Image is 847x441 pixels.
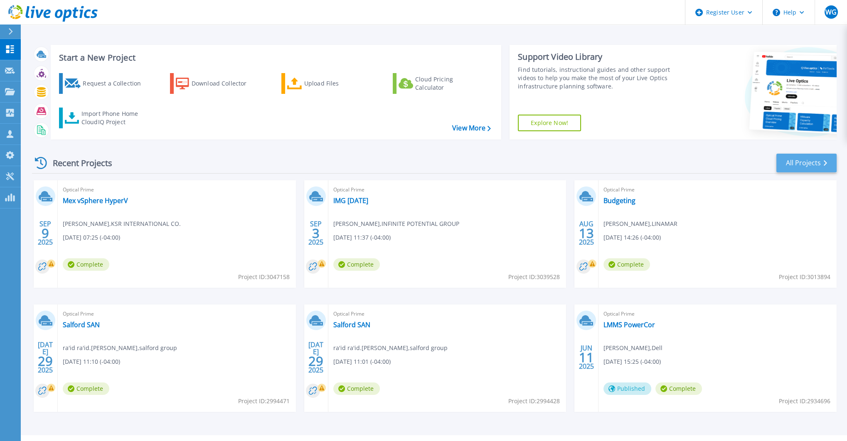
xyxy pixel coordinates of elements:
[518,66,685,91] div: Find tutorials, instructional guides and other support videos to help you make the most of your L...
[603,219,677,228] span: [PERSON_NAME] , LINAMAR
[83,75,149,92] div: Request a Collection
[579,230,594,237] span: 13
[333,357,391,366] span: [DATE] 11:01 (-04:00)
[32,153,123,173] div: Recent Projects
[238,272,290,282] span: Project ID: 3047158
[238,397,290,406] span: Project ID: 2994471
[579,218,594,248] div: AUG 2025
[603,309,832,318] span: Optical Prime
[779,397,830,406] span: Project ID: 2934696
[603,258,650,271] span: Complete
[333,382,380,395] span: Complete
[42,230,49,237] span: 9
[603,343,662,353] span: [PERSON_NAME] , Dell
[63,219,181,228] span: [PERSON_NAME] , KSR INTERNATIONAL CO.
[452,124,491,132] a: View More
[776,154,837,172] a: All Projects
[63,357,120,366] span: [DATE] 11:10 (-04:00)
[170,73,263,94] a: Download Collector
[415,75,482,92] div: Cloud Pricing Calculator
[333,321,370,329] a: Salford SAN
[333,196,368,205] a: IMG [DATE]
[579,354,594,361] span: 11
[308,358,323,365] span: 29
[38,358,53,365] span: 29
[508,272,560,282] span: Project ID: 3039528
[63,233,120,242] span: [DATE] 07:25 (-04:00)
[63,321,100,329] a: Salford SAN
[518,115,581,131] a: Explore Now!
[603,233,661,242] span: [DATE] 14:26 (-04:00)
[333,185,561,194] span: Optical Prime
[281,73,374,94] a: Upload Files
[779,272,830,282] span: Project ID: 3013894
[63,382,109,395] span: Complete
[63,196,128,205] a: Mex vSphere HyperV
[333,219,459,228] span: [PERSON_NAME] , INFINITE POTENTIAL GROUP
[59,53,490,62] h3: Start a New Project
[393,73,485,94] a: Cloud Pricing Calculator
[37,342,53,372] div: [DATE] 2025
[333,233,391,242] span: [DATE] 11:37 (-04:00)
[579,342,594,372] div: JUN 2025
[63,309,291,318] span: Optical Prime
[603,196,635,205] a: Budgeting
[333,343,448,353] span: ra'id ra'id.[PERSON_NAME] , salford group
[308,342,324,372] div: [DATE] 2025
[63,185,291,194] span: Optical Prime
[308,218,324,248] div: SEP 2025
[655,382,702,395] span: Complete
[63,343,177,353] span: ra'id ra'id.[PERSON_NAME] , salford group
[603,321,655,329] a: LMMS PowerCor
[825,9,837,15] span: WG
[81,110,146,126] div: Import Phone Home CloudIQ Project
[192,75,258,92] div: Download Collector
[59,73,152,94] a: Request a Collection
[333,258,380,271] span: Complete
[312,230,320,237] span: 3
[304,75,371,92] div: Upload Files
[518,51,685,62] div: Support Video Library
[603,357,661,366] span: [DATE] 15:25 (-04:00)
[603,382,651,395] span: Published
[63,258,109,271] span: Complete
[508,397,560,406] span: Project ID: 2994428
[333,309,561,318] span: Optical Prime
[37,218,53,248] div: SEP 2025
[603,185,832,194] span: Optical Prime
